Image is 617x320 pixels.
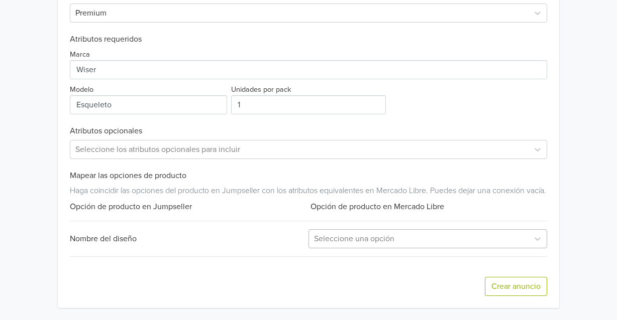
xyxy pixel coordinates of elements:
h6: Mapear las opciones de producto [70,171,547,181]
button: Crear anuncio [485,277,547,296]
div: Nombre del diseño [70,233,308,245]
div: Haga coincidir las opciones del producto en Jumpseller con los atributos equivalentes en Mercado ... [70,181,547,197]
div: Opción de producto en Mercado Libre [308,201,547,213]
div: Opción de producto en Jumpseller [70,201,308,213]
h6: Atributos requeridos [70,35,547,44]
label: Modelo [70,84,93,95]
h6: Atributos opcionales [70,126,547,136]
label: Marca [70,49,90,60]
label: Unidades por pack [231,84,291,95]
